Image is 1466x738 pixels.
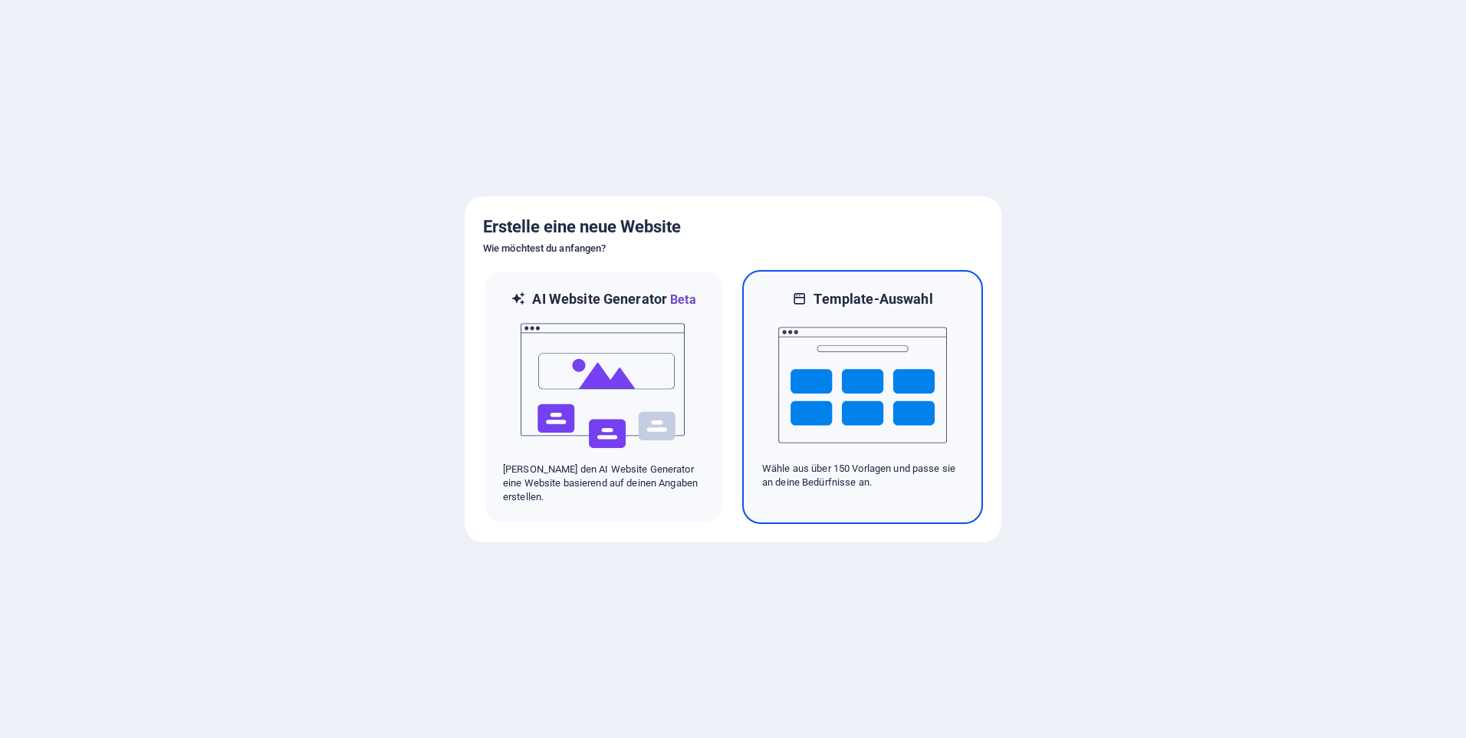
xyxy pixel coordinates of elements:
span: Beta [667,292,696,307]
div: AI Website GeneratorBetaai[PERSON_NAME] den AI Website Generator eine Website basierend auf deine... [483,270,724,524]
p: Wähle aus über 150 Vorlagen und passe sie an deine Bedürfnisse an. [762,462,963,489]
div: Template-AuswahlWähle aus über 150 Vorlagen und passe sie an deine Bedürfnisse an. [742,270,983,524]
h6: Template-Auswahl [814,290,932,308]
h5: Erstelle eine neue Website [483,215,983,239]
h6: AI Website Generator [532,290,695,309]
p: [PERSON_NAME] den AI Website Generator eine Website basierend auf deinen Angaben erstellen. [503,463,704,504]
img: ai [519,309,688,463]
h6: Wie möchtest du anfangen? [483,239,983,258]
